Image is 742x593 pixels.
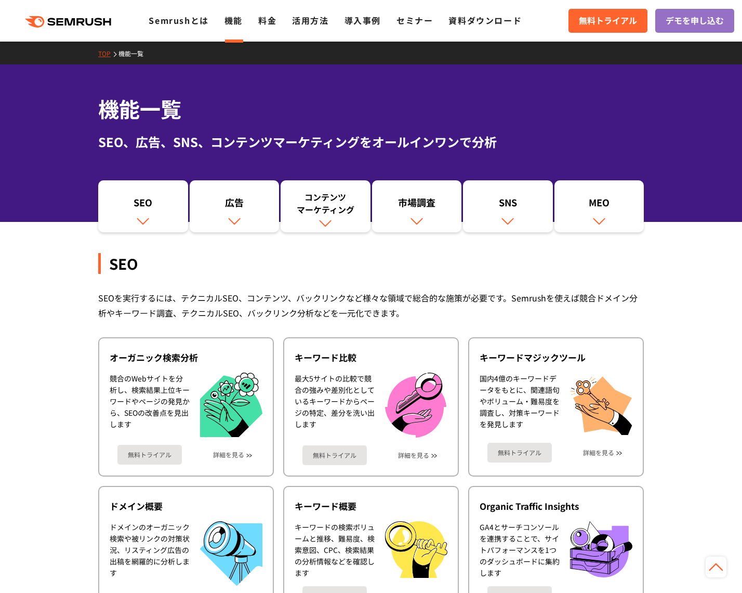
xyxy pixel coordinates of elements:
img: キーワード概要 [385,521,447,578]
div: 競合のWebサイトを分析し、検索結果上位キーワードやページの発見から、SEOの改善点を見出します [110,373,190,438]
div: SEOを実行するには、テクニカルSEO、コンテンツ、バックリンクなど様々な領域で総合的な施策が必要です。Semrushを使えば競合ドメイン分析やキーワード調査、テクニカルSEO、バックリンク分析... [98,291,644,321]
a: 詳細を見る [213,451,244,458]
a: 無料トライアル [487,443,552,463]
a: TOP [98,49,118,58]
div: キーワードの検索ボリュームと推移、難易度、検索意図、CPC、検索結果の分析情報などを確認します [295,521,375,578]
a: SNS [463,180,553,232]
img: キーワードマジックツール [570,373,632,435]
a: 広告 [190,180,280,232]
div: SEO [103,196,183,214]
div: コンテンツ マーケティング [286,191,365,216]
a: 無料トライアル [117,445,182,465]
div: SNS [468,196,548,214]
a: 資料ダウンロード [448,14,522,27]
a: 料金 [258,14,276,27]
a: 詳細を見る [398,452,429,459]
div: キーワードマジックツール [480,351,632,364]
a: 機能一覧 [118,49,151,58]
div: SEO [98,253,644,274]
a: コンテンツマーケティング [281,180,370,232]
a: 市場調査 [372,180,462,232]
iframe: Help widget launcher [650,552,731,582]
a: セミナー [396,14,433,27]
div: MEO [560,196,639,214]
div: ドメインのオーガニック検索や被リンクの対策状況、リスティング広告の出稿を網羅的に分析します [110,521,190,586]
img: ドメイン概要 [200,521,262,586]
div: キーワード概要 [295,500,447,512]
a: MEO [554,180,644,232]
a: 無料トライアル [568,9,647,33]
span: デモを申し込む [666,14,724,28]
img: オーガニック検索分析 [200,373,262,438]
div: 広告 [195,196,274,214]
span: 無料トライアル [579,14,637,28]
a: Semrushとは [149,14,208,27]
div: ドメイン概要 [110,500,262,512]
a: デモを申し込む [655,9,734,33]
a: 詳細を見る [583,449,614,456]
img: Organic Traffic Insights [570,521,632,577]
a: 無料トライアル [302,445,367,465]
a: 導入事例 [344,14,381,27]
h1: 機能一覧 [98,94,644,124]
a: 活用方法 [292,14,328,27]
div: Organic Traffic Insights [480,500,632,512]
img: キーワード比較 [385,373,446,438]
a: SEO [98,180,188,232]
div: 市場調査 [377,196,457,214]
div: SEO、広告、SNS、コンテンツマーケティングをオールインワンで分析 [98,133,644,151]
div: 国内4億のキーワードデータをもとに、関連語句やボリューム・難易度を調査し、対策キーワードを発見します [480,373,560,435]
a: 機能 [224,14,243,27]
div: キーワード比較 [295,351,447,364]
div: オーガニック検索分析 [110,351,262,364]
div: GA4とサーチコンソールを連携することで、サイトパフォーマンスを1つのダッシュボードに集約します [480,521,560,578]
div: 最大5サイトの比較で競合の強みや差別化としているキーワードからページの特定、差分を洗い出します [295,373,375,438]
